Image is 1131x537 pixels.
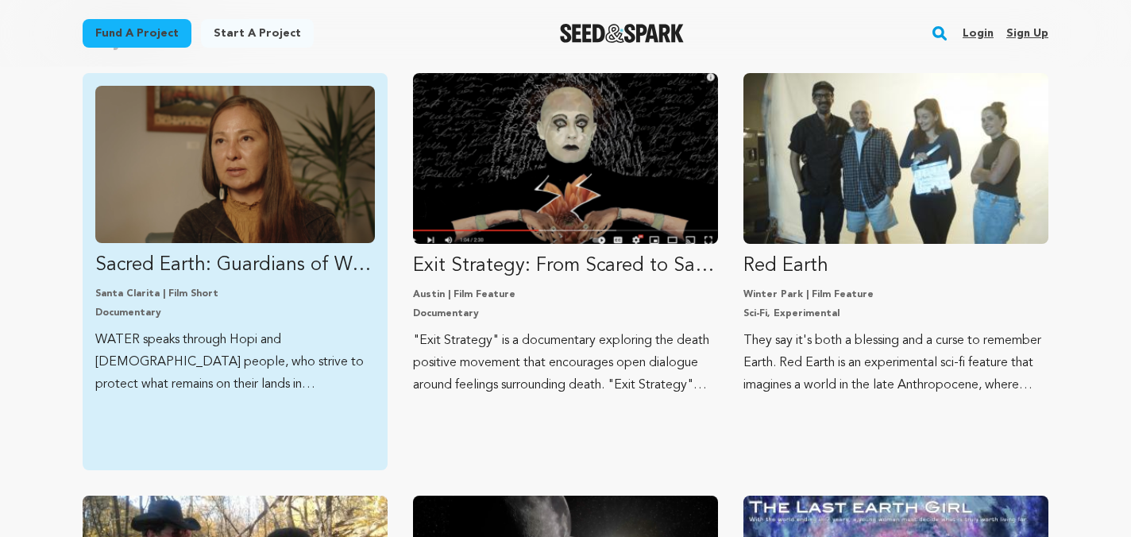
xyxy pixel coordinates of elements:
img: Seed&Spark Logo Dark Mode [560,24,685,43]
a: Fund Exit Strategy: From Scared to Sacred [413,73,718,396]
p: WATER speaks through Hopi and [DEMOGRAPHIC_DATA] people, who strive to protect what remains on th... [95,329,375,396]
p: Austin | Film Feature [413,288,718,301]
p: Documentary [413,307,718,320]
p: Red Earth [743,253,1048,279]
p: Santa Clarita | Film Short [95,288,375,300]
p: They say it's both a blessing and a curse to remember Earth. Red Earth is an experimental sci-fi ... [743,330,1048,396]
a: Sign up [1006,21,1048,46]
p: Sacred Earth: Guardians of Water [95,253,375,278]
p: Documentary [95,307,375,319]
p: Exit Strategy: From Scared to Sacred [413,253,718,279]
a: Login [963,21,994,46]
p: Winter Park | Film Feature [743,288,1048,301]
a: Fund a project [83,19,191,48]
a: Start a project [201,19,314,48]
p: Sci-Fi, Experimental [743,307,1048,320]
p: "Exit Strategy" is a documentary exploring the death positive movement that encourages open dialo... [413,330,718,396]
a: Fund Sacred Earth: Guardians of Water [95,86,375,396]
a: Fund Red Earth [743,73,1048,396]
a: Seed&Spark Homepage [560,24,685,43]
